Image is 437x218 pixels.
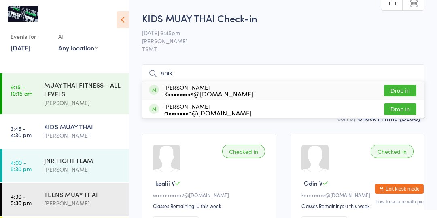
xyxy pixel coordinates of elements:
[44,122,122,131] div: KIDS MUAY THAI
[58,43,98,52] div: Any location
[153,191,267,198] div: s•••••••••••2@[DOMAIN_NAME]
[384,85,416,96] button: Drop in
[375,184,424,194] button: Exit kiosk mode
[375,199,424,205] button: how to secure with pin
[11,193,32,206] time: 4:30 - 5:30 pm
[8,6,38,22] img: Team Stalder Muay Thai
[164,103,252,116] div: [PERSON_NAME]
[11,43,30,52] a: [DATE]
[44,199,122,208] div: [PERSON_NAME]
[142,11,424,25] h2: KIDS MUAY THAI Check-in
[44,156,122,165] div: JNR FIGHT TEAM
[11,159,32,172] time: 4:00 - 5:30 pm
[142,45,424,53] span: TSMT
[44,131,122,140] div: [PERSON_NAME]
[142,29,412,37] span: [DATE] 3:45pm
[11,125,32,138] time: 3:45 - 4:30 pm
[58,30,98,43] div: At
[44,165,122,174] div: [PERSON_NAME]
[2,149,129,182] a: 4:00 -5:30 pmJNR FIGHT TEAM[PERSON_NAME]
[2,183,129,216] a: 4:30 -5:30 pmTEENS MUAY THAI[PERSON_NAME]
[2,115,129,148] a: 3:45 -4:30 pmKIDS MUAY THAI[PERSON_NAME]
[11,84,32,96] time: 9:15 - 10:15 am
[44,98,122,107] div: [PERSON_NAME]
[304,179,322,187] span: Odin V
[222,145,265,158] div: Checked in
[164,84,253,97] div: [PERSON_NAME]
[2,73,129,114] a: 9:15 -10:15 amMUAY THAI FITNESS - ALL LEVELS[PERSON_NAME]
[44,190,122,199] div: TEENS MUAY THAI
[155,179,175,187] span: kealii V
[164,109,252,116] div: a•••••••h@[DOMAIN_NAME]
[44,80,122,98] div: MUAY THAI FITNESS - ALL LEVELS
[301,202,416,209] div: Classes Remaining: 0 this week
[142,37,412,45] span: [PERSON_NAME]
[142,64,424,83] input: Search
[153,202,267,209] div: Classes Remaining: 0 this week
[11,30,50,43] div: Events for
[371,145,414,158] div: Checked in
[384,103,416,115] button: Drop in
[301,191,416,198] div: k••••••••s@[DOMAIN_NAME]
[164,90,253,97] div: K••••••••s@[DOMAIN_NAME]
